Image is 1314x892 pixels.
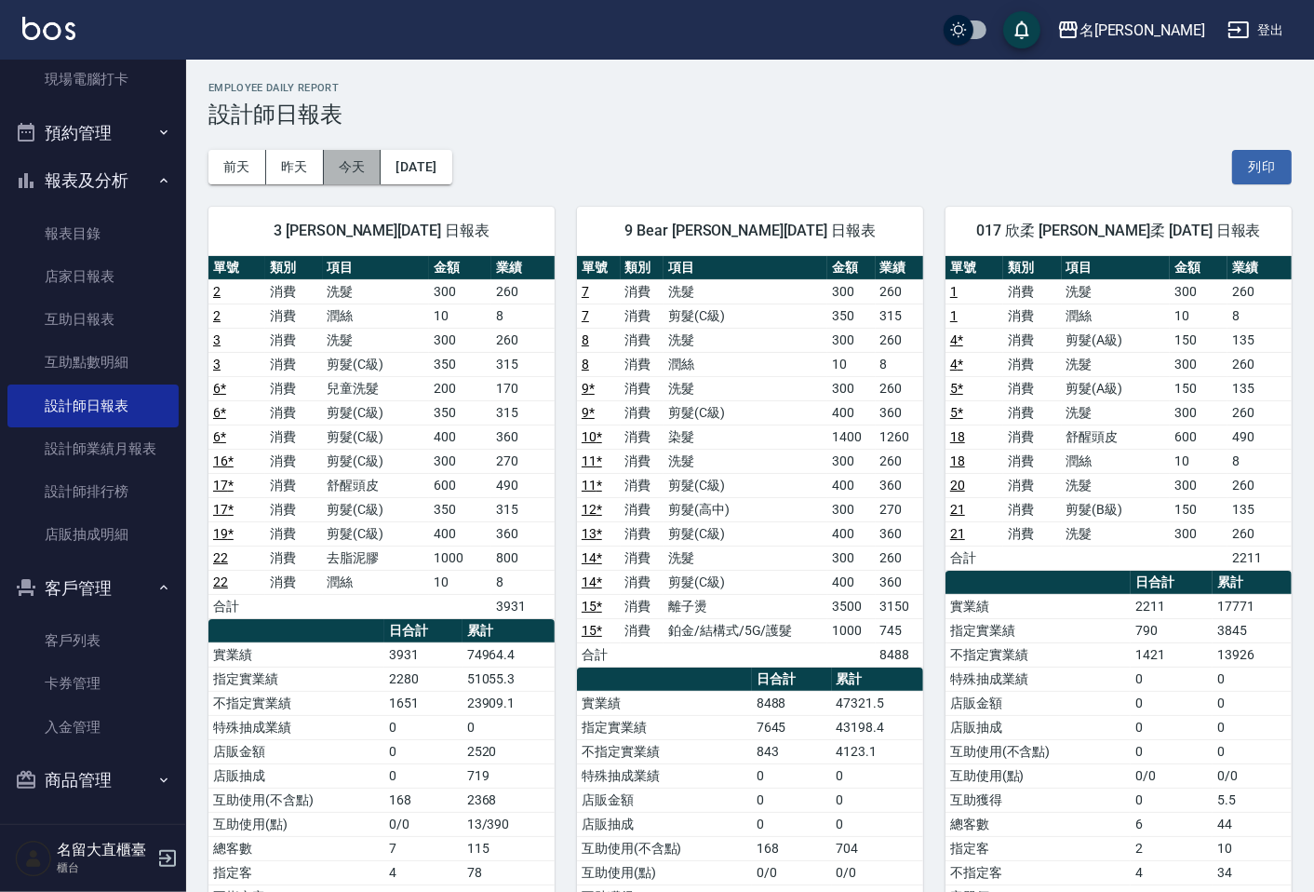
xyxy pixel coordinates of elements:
[7,470,179,513] a: 設計師排行榜
[664,473,827,497] td: 剪髮(C級)
[621,425,664,449] td: 消費
[1227,449,1292,473] td: 8
[664,497,827,521] td: 剪髮(高中)
[1003,256,1061,280] th: 類別
[208,691,384,715] td: 不指定實業績
[265,425,322,449] td: 消費
[323,570,429,594] td: 潤絲
[876,352,923,376] td: 8
[429,328,492,352] td: 300
[463,691,555,715] td: 23909.1
[577,715,752,739] td: 指定實業績
[827,400,875,425] td: 400
[1062,497,1170,521] td: 剪髮(B級)
[1003,497,1061,521] td: 消費
[1003,352,1061,376] td: 消費
[1003,328,1061,352] td: 消費
[463,667,555,691] td: 51055.3
[213,550,228,565] a: 22
[323,473,429,497] td: 舒醒頭皮
[7,341,179,384] a: 互助點數明細
[582,332,589,347] a: 8
[621,449,664,473] td: 消費
[491,279,555,304] td: 260
[463,715,555,739] td: 0
[491,304,555,328] td: 8
[429,570,492,594] td: 10
[1227,328,1292,352] td: 135
[491,376,555,400] td: 170
[621,304,664,328] td: 消費
[208,715,384,739] td: 特殊抽成業績
[621,594,664,618] td: 消費
[577,739,752,764] td: 不指定實業績
[323,328,429,352] td: 洗髮
[381,150,451,184] button: [DATE]
[1227,425,1292,449] td: 490
[384,788,462,812] td: 168
[7,385,179,427] a: 設計師日報表
[832,739,923,764] td: 4123.1
[1232,150,1292,184] button: 列印
[208,667,384,691] td: 指定實業績
[1227,400,1292,425] td: 260
[832,668,923,692] th: 累計
[1170,304,1227,328] td: 10
[213,308,221,323] a: 2
[832,691,923,715] td: 47321.5
[968,222,1269,240] span: 017 欣柔 [PERSON_NAME]柔 [DATE] 日報表
[827,546,875,570] td: 300
[323,256,429,280] th: 項目
[621,400,664,425] td: 消費
[577,642,621,667] td: 合計
[621,473,664,497] td: 消費
[323,425,429,449] td: 剪髮(C級)
[265,521,322,546] td: 消費
[950,526,965,541] a: 21
[1227,376,1292,400] td: 135
[429,449,492,473] td: 300
[1079,19,1205,42] div: 名[PERSON_NAME]
[429,376,492,400] td: 200
[1227,256,1292,280] th: 業績
[7,156,179,205] button: 報表及分析
[429,521,492,546] td: 400
[1170,256,1227,280] th: 金額
[491,570,555,594] td: 8
[1170,279,1227,304] td: 300
[577,256,923,668] table: a dense table
[491,328,555,352] td: 260
[208,150,266,184] button: 前天
[323,497,429,521] td: 剪髮(C級)
[384,642,462,667] td: 3931
[323,352,429,376] td: 剪髮(C級)
[945,256,1292,571] table: a dense table
[1227,497,1292,521] td: 135
[1213,642,1291,667] td: 13926
[265,400,322,425] td: 消費
[827,328,875,352] td: 300
[1170,376,1227,400] td: 150
[950,502,965,517] a: 21
[664,279,827,304] td: 洗髮
[950,308,958,323] a: 1
[876,256,923,280] th: 業績
[832,764,923,788] td: 0
[945,256,1003,280] th: 單號
[577,764,752,788] td: 特殊抽成業績
[1003,279,1061,304] td: 消費
[1213,618,1291,642] td: 3845
[323,376,429,400] td: 兒童洗髮
[265,376,322,400] td: 消費
[213,357,221,372] a: 3
[1062,449,1170,473] td: 潤絲
[950,478,965,493] a: 20
[1003,304,1061,328] td: 消費
[1131,739,1213,764] td: 0
[208,594,265,618] td: 合計
[1131,571,1213,595] th: 日合計
[621,570,664,594] td: 消費
[323,546,429,570] td: 去脂泥膠
[384,691,462,715] td: 1651
[463,619,555,643] th: 累計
